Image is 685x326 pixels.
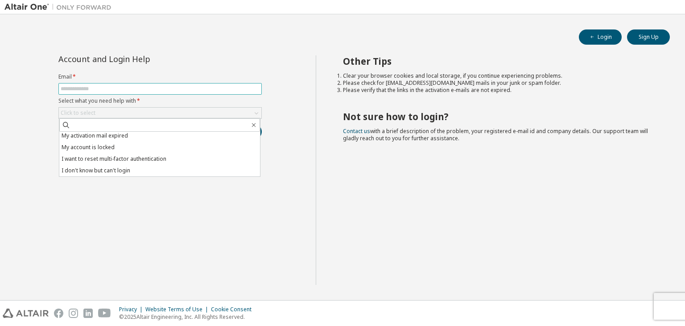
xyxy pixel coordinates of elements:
[343,72,654,79] li: Clear your browser cookies and local storage, if you continue experiencing problems.
[119,313,257,321] p: © 2025 Altair Engineering, Inc. All Rights Reserved.
[58,97,262,104] label: Select what you need help with
[59,130,260,142] li: My activation mail expired
[343,55,654,67] h2: Other Tips
[61,109,95,117] div: Click to select
[83,309,93,318] img: linkedin.svg
[145,306,211,313] div: Website Terms of Use
[59,108,261,118] div: Click to select
[211,306,257,313] div: Cookie Consent
[579,29,622,45] button: Login
[343,79,654,87] li: Please check for [EMAIL_ADDRESS][DOMAIN_NAME] mails in your junk or spam folder.
[69,309,78,318] img: instagram.svg
[58,73,262,80] label: Email
[58,55,221,63] div: Account and Login Help
[54,309,63,318] img: facebook.svg
[627,29,670,45] button: Sign Up
[343,111,654,122] h2: Not sure how to login?
[119,306,145,313] div: Privacy
[343,87,654,94] li: Please verify that the links in the activation e-mails are not expired.
[3,309,49,318] img: altair_logo.svg
[343,127,648,142] span: with a brief description of the problem, your registered e-mail id and company details. Our suppo...
[4,3,116,12] img: Altair One
[98,309,111,318] img: youtube.svg
[343,127,370,135] a: Contact us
